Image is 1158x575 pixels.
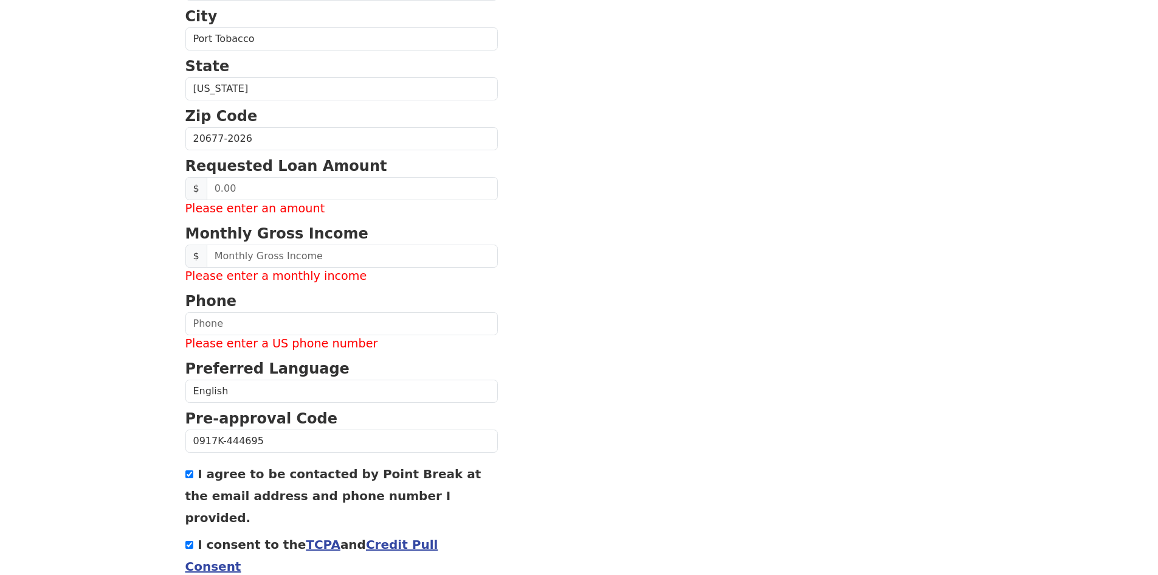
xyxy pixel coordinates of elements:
label: Please enter an amount [185,200,498,218]
a: Credit Pull Consent [185,537,438,574]
strong: State [185,58,230,75]
strong: Phone [185,293,237,310]
label: I consent to the and [185,537,438,574]
strong: Pre-approval Code [185,410,338,427]
input: Zip Code [185,127,498,150]
label: Please enter a monthly income [185,268,498,285]
input: City [185,27,498,51]
strong: Preferred Language [185,360,350,377]
strong: City [185,8,218,25]
span: $ [185,245,207,268]
strong: Zip Code [185,108,258,125]
label: I agree to be contacted by Point Break at the email address and phone number I provided. [185,467,481,525]
input: Pre-approval Code [185,430,498,453]
input: Monthly Gross Income [207,245,498,268]
a: TCPA [306,537,340,552]
strong: Requested Loan Amount [185,158,387,175]
p: Monthly Gross Income [185,223,498,245]
label: Please enter a US phone number [185,335,498,353]
span: $ [185,177,207,200]
input: 0.00 [207,177,498,200]
input: Phone [185,312,498,335]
